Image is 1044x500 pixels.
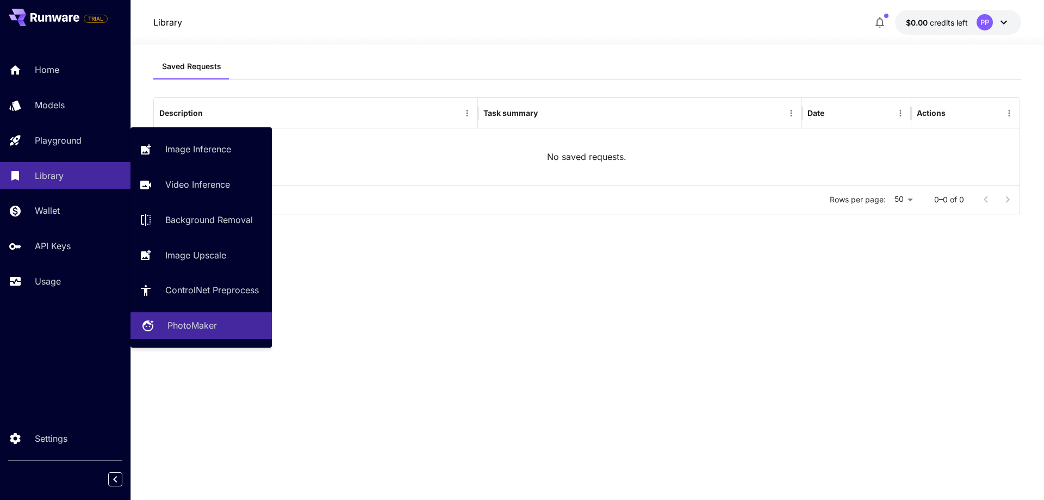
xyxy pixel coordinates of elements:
p: Video Inference [165,178,230,191]
a: ControlNet Preprocess [130,277,272,304]
p: Usage [35,275,61,288]
button: Menu [459,106,475,121]
button: Menu [784,106,799,121]
p: 0–0 of 0 [934,194,964,205]
button: Sort [539,106,554,121]
div: Виджет чата [990,448,1044,500]
a: Video Inference [130,171,272,198]
div: PP [977,14,993,30]
p: Models [35,98,65,112]
button: Menu [893,106,908,121]
p: API Keys [35,239,71,252]
p: Library [35,169,64,182]
span: $0.00 [906,18,930,27]
span: TRIAL [84,15,107,23]
a: Background Removal [130,207,272,233]
a: Image Inference [130,136,272,163]
div: Collapse sidebar [116,470,130,489]
div: Description [159,108,203,118]
span: Saved Requests [162,61,221,71]
div: Actions [917,108,946,118]
p: No saved requests. [547,150,626,163]
p: Rows per page: [830,194,886,205]
p: Image Inference [165,143,231,156]
p: Home [35,63,59,76]
p: Playground [35,134,82,147]
p: Background Removal [165,213,253,226]
p: Settings [35,432,67,445]
nav: breadcrumb [153,16,182,29]
p: PhotoMaker [167,319,217,332]
iframe: Chat Widget [990,448,1044,500]
p: Library [153,16,182,29]
button: Sort [204,106,219,121]
button: Menu [1002,106,1017,121]
p: Wallet [35,204,60,217]
span: credits left [930,18,968,27]
button: Sort [825,106,841,121]
div: Date [807,108,824,118]
a: PhotoMaker [130,312,272,339]
a: Image Upscale [130,242,272,268]
button: $0.00 [895,10,1021,35]
div: Task summary [483,108,538,118]
p: Image Upscale [165,249,226,262]
span: Add your payment card to enable full platform functionality. [84,12,108,25]
p: ControlNet Preprocess [165,283,259,297]
div: 50 [890,192,917,207]
button: Collapse sidebar [108,472,122,486]
div: $0.00 [906,17,968,28]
